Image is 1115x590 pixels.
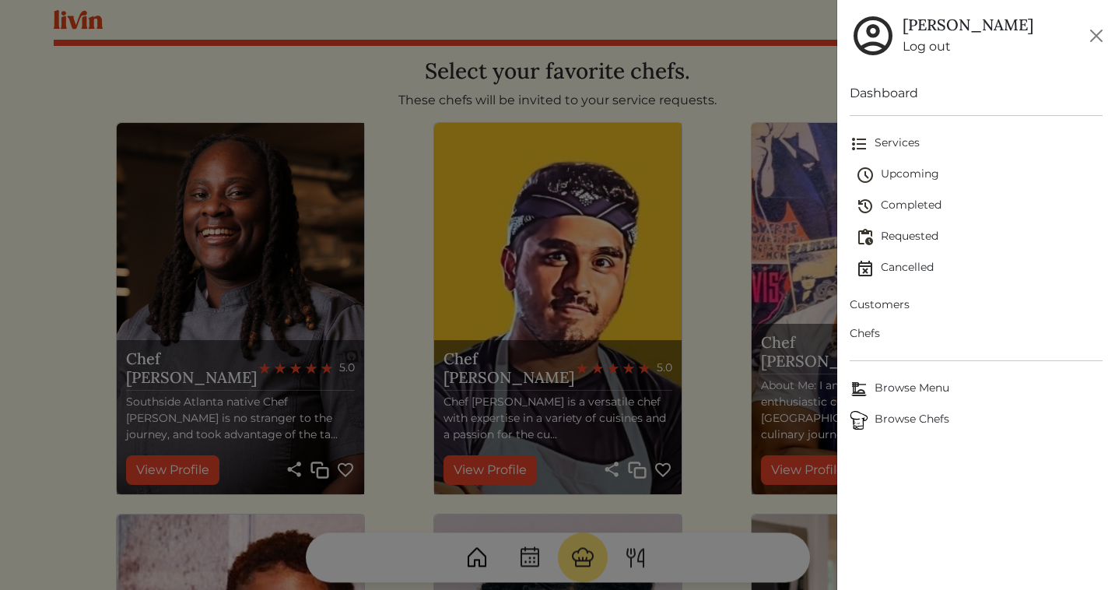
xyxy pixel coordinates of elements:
img: history-2b446bceb7e0f53b931186bf4c1776ac458fe31ad3b688388ec82af02103cd45.svg [856,197,875,216]
a: Upcoming [856,160,1103,191]
span: Chefs [850,325,1103,342]
h5: [PERSON_NAME] [903,16,1033,34]
a: Services [850,128,1103,160]
span: Customers [850,297,1103,313]
span: Completed [856,197,1103,216]
span: Requested [856,228,1103,247]
button: Close [1084,23,1109,48]
img: format_list_bulleted-ebc7f0161ee23162107b508e562e81cd567eeab2455044221954b09d19068e74.svg [850,135,868,153]
img: Browse Menu [850,380,868,399]
span: Services [850,135,1103,153]
a: Cancelled [856,253,1103,284]
img: event_cancelled-67e280bd0a9e072c26133efab016668ee6d7272ad66fa3c7eb58af48b074a3a4.svg [856,259,875,278]
a: Browse MenuBrowse Menu [850,374,1103,405]
img: user_account-e6e16d2ec92f44fc35f99ef0dc9cddf60790bfa021a6ecb1c896eb5d2907b31c.svg [850,12,896,59]
a: Dashboard [850,84,1103,103]
span: Upcoming [856,166,1103,184]
a: ChefsBrowse Chefs [850,405,1103,436]
span: Browse Chefs [850,411,1103,430]
a: Log out [903,37,1033,56]
span: Cancelled [856,259,1103,278]
img: Browse Chefs [850,411,868,430]
a: Chefs [850,319,1103,348]
img: schedule-fa401ccd6b27cf58db24c3bb5584b27dcd8bd24ae666a918e1c6b4ae8c451a22.svg [856,166,875,184]
a: Requested [856,222,1103,253]
a: Completed [856,191,1103,222]
span: Browse Menu [850,380,1103,399]
a: Customers [850,290,1103,319]
img: pending_actions-fd19ce2ea80609cc4d7bbea353f93e2f363e46d0f816104e4e0650fdd7f915cf.svg [856,228,875,247]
